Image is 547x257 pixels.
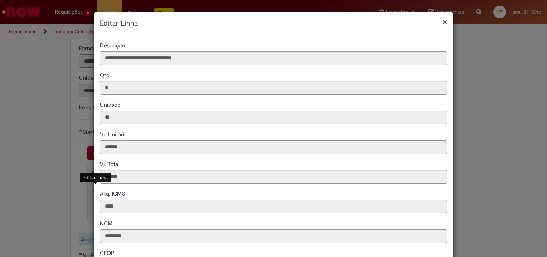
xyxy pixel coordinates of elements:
span: Somente leitura - Vr. Total [100,160,121,168]
input: Unidade [100,111,447,124]
h2: Editar Linha [100,18,447,29]
span: Somente leitura - NCM [100,220,114,227]
span: Somente leitura - Vr. Unitário [100,131,129,138]
button: Fechar modal [442,18,447,26]
input: Vr. Unitário [100,140,447,154]
span: Somente leitura - Unidade [100,101,122,108]
input: Descrição [100,51,447,65]
span: Somente leitura - Descrição [100,42,127,49]
div: Editar Linha [80,173,111,182]
input: NCM [100,229,447,243]
span: Somente leitura - CFOP [100,249,116,257]
input: Qtd. [100,81,447,95]
input: Vr. Total [100,170,447,184]
span: Somente leitura - Qtd. [100,71,112,79]
input: Aliq. ICMS [100,200,447,213]
span: Somente leitura - Aliq. ICMS [100,190,127,197]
